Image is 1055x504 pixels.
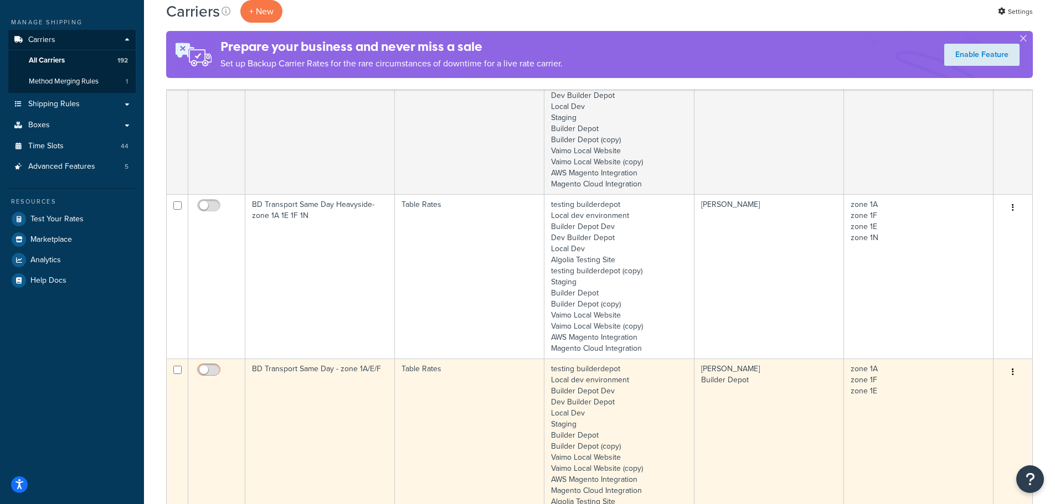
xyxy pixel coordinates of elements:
button: Open Resource Center [1016,465,1044,493]
a: Help Docs [8,271,136,290]
a: Shipping Rules [8,94,136,115]
td: [PERSON_NAME] [694,194,844,358]
div: Resources [8,197,136,206]
span: Time Slots [28,142,64,151]
li: Time Slots [8,136,136,157]
span: All Carriers [29,56,65,65]
a: Test Your Rates [8,209,136,229]
td: Table Rates [395,52,544,194]
td: BD Transport Same Day Heavyside- zone 1A 1E 1F 1N [245,194,395,358]
a: Carriers [8,30,136,50]
span: 5 [125,162,128,172]
span: Analytics [30,256,61,265]
span: 192 [117,56,128,65]
a: Boxes [8,115,136,136]
a: Time Slots 44 [8,136,136,157]
td: Table Rates [395,194,544,358]
span: Marketplace [30,235,72,245]
a: Settings [998,4,1033,19]
td: Builder Depot [694,52,844,194]
li: Method Merging Rules [8,71,136,92]
td: zone 1A zone 1F zone 1E [844,52,994,194]
a: Marketplace [8,230,136,250]
span: Test Your Rates [30,215,84,224]
span: Method Merging Rules [29,77,99,86]
a: Analytics [8,250,136,270]
span: Shipping Rules [28,100,80,109]
a: Advanced Features 5 [8,157,136,177]
img: ad-rules-rateshop-fe6ec290ccb7230408bd80ed9643f0289d75e0ffd9eb532fc0e269fcd187b520.png [166,31,220,78]
span: Help Docs [30,276,66,285]
p: Set up Backup Carrier Rates for the rare circumstances of downtime for a live rate carrier. [220,56,563,71]
a: All Carriers 192 [8,50,136,71]
a: Method Merging Rules 1 [8,71,136,92]
li: All Carriers [8,50,136,71]
td: testing builderdepot Local dev environment Builder Depot Dev Dev Builder Depot Local Dev Staging ... [544,52,694,194]
td: zone 1A zone 1F zone 1E zone 1N [844,194,994,358]
span: Advanced Features [28,162,95,172]
li: Carriers [8,30,136,93]
span: Boxes [28,121,50,130]
div: Manage Shipping [8,18,136,27]
h1: Carriers [166,1,220,22]
td: testing builderdepot Local dev environment Builder Depot Dev Dev Builder Depot Local Dev Algolia ... [544,194,694,358]
span: Carriers [28,35,55,45]
h4: Prepare your business and never miss a sale [220,38,563,56]
span: 1 [126,77,128,86]
li: Advanced Features [8,157,136,177]
a: Enable Feature [944,44,1020,66]
td: BD Transport Same Day [GEOGRAPHIC_DATA] - zone 1A 1E 1F [245,52,395,194]
span: 44 [121,142,128,151]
